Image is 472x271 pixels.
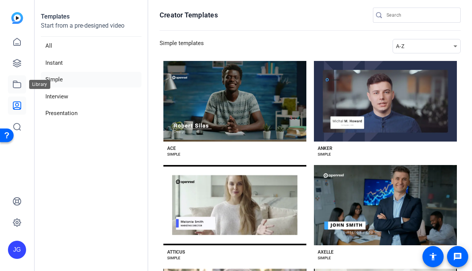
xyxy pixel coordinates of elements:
[163,165,306,246] button: Template image
[8,241,26,259] div: JG
[160,11,218,20] h1: Creator Templates
[41,38,141,54] li: All
[453,252,462,261] mat-icon: message
[318,145,332,151] div: ANKER
[429,252,438,261] mat-icon: accessibility
[29,80,50,89] div: Library
[167,151,180,157] div: SIMPLE
[41,89,141,104] li: Interview
[163,61,306,142] button: Template image
[41,106,141,121] li: Presentation
[41,55,141,71] li: Instant
[314,61,457,142] button: Template image
[318,249,334,255] div: AXELLE
[396,43,404,49] span: A-Z
[41,72,141,87] li: Simple
[41,21,141,37] p: Start from a pre-designed video
[314,165,457,246] button: Template image
[167,249,185,255] div: ATTICUS
[318,151,331,157] div: SIMPLE
[160,39,204,53] h3: Simple templates
[167,255,180,261] div: SIMPLE
[167,145,176,151] div: ACE
[318,255,331,261] div: SIMPLE
[41,13,70,20] strong: Templates
[387,11,455,20] input: Search
[11,12,23,24] img: blue-gradient.svg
